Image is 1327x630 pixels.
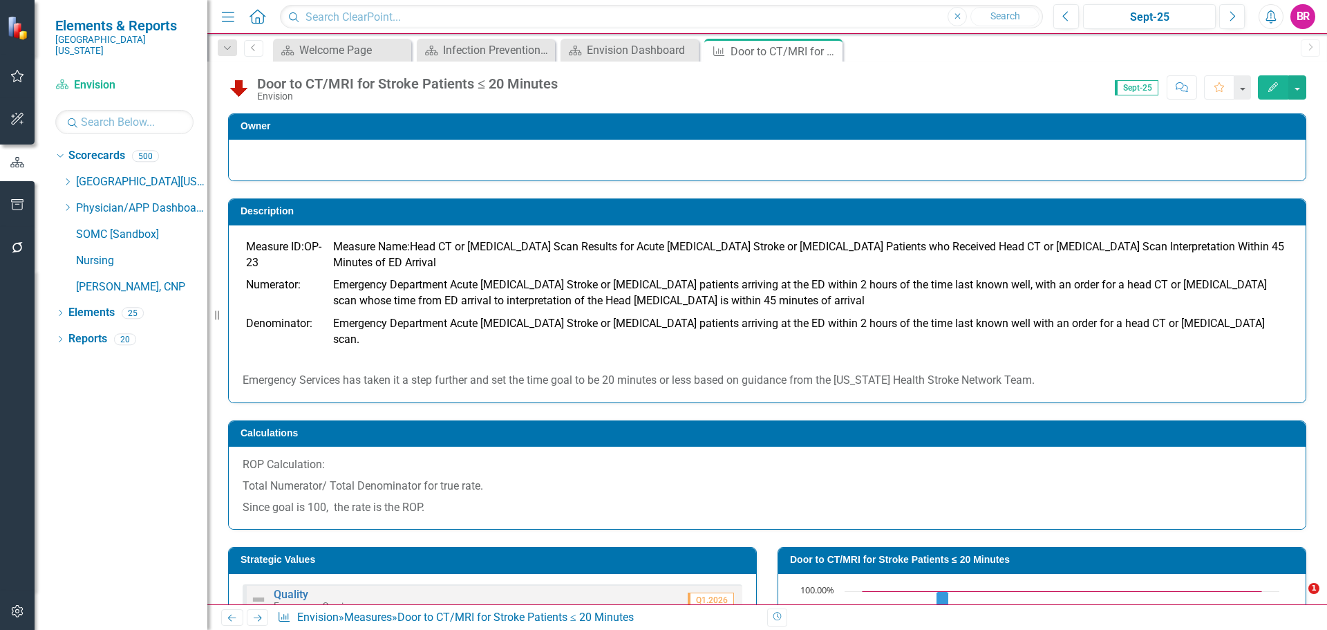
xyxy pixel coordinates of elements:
p: ROP Calculation: [243,457,1292,476]
img: Below Plan [228,77,250,99]
h3: Description [241,206,1299,216]
a: Envision [55,77,194,93]
input: Search ClearPoint... [280,5,1043,29]
span: Measure ID [246,240,301,253]
button: Sept-25 [1083,4,1216,29]
a: Infection Prevention Welcome Page [420,41,552,59]
text: 100.00% [800,584,834,596]
p: Since goal is 100, the rate is the ROP. [243,497,1292,516]
p: Total Numerator/ Total Denominator for true rate. [243,476,1292,497]
input: Search Below... [55,110,194,134]
span: Numerator: [246,278,301,291]
a: Scorecards [68,148,125,164]
span: Elements & Reports [55,17,194,34]
a: Elements [68,305,115,321]
a: SOMC [Sandbox] [76,227,207,243]
div: Envision [257,91,558,102]
span: Sept-25 [1115,80,1158,95]
h3: Owner [241,121,1299,131]
div: Door to CT/MRI for Stroke Patients ≤ 20 Minutes [397,611,634,624]
div: 500 [132,150,159,162]
div: Sept-25 [1088,9,1211,26]
div: » » [277,610,757,626]
p: Emergency Services has taken it a step further and set the time goal to be 20 minutes or less bas... [243,370,1292,389]
div: Welcome Page [299,41,408,59]
small: Emergency Services [274,600,358,611]
div: 25 [122,307,144,319]
a: Reports [68,331,107,347]
a: [GEOGRAPHIC_DATA][US_STATE] [76,174,207,190]
span: Q1.2026 [688,593,734,608]
div: Door to CT/MRI for Stroke Patients ≤ 20 Minutes [731,43,839,60]
img: ClearPoint Strategy [7,16,31,40]
h3: Door to CT/MRI for Stroke Patients ≤ 20 Minutes [790,555,1299,565]
iframe: Intercom live chat [1280,583,1313,616]
a: Physician/APP Dashboards [76,201,207,216]
div: Door to CT/MRI for Stroke Patients ≤ 20 Minutes [257,76,558,91]
span: Denominator: [246,317,312,330]
div: Infection Prevention Welcome Page [443,41,552,59]
a: Envision [297,611,339,624]
a: Nursing [76,253,207,269]
a: Envision Dashboard [564,41,695,59]
span: : [301,240,304,253]
span: Emergency Department Acute [MEDICAL_DATA] Stroke or [MEDICAL_DATA] patients arriving at the ED wi... [333,317,1265,346]
div: Envision Dashboard [587,41,695,59]
span: OP-23 [246,240,321,269]
small: [GEOGRAPHIC_DATA][US_STATE] [55,34,194,57]
span: Head CT or [MEDICAL_DATA] Scan Results for Acute [MEDICAL_DATA] Stroke or [MEDICAL_DATA] Patients... [333,240,1284,269]
a: [PERSON_NAME], CNP [76,279,207,295]
a: Quality [274,588,308,601]
button: Search [970,7,1039,26]
h3: Calculations [241,428,1299,438]
span: Measure Name [333,240,407,253]
span: : [407,240,410,253]
g: Goal, series 4 of 4. Line with 12 data points. [860,589,1264,594]
button: BR [1290,4,1315,29]
h3: Strategic Values [241,555,749,565]
span: Search [990,10,1020,21]
span: Emergency Department Acute [MEDICAL_DATA] Stroke or [MEDICAL_DATA] patients arriving at the ED wi... [333,278,1267,307]
img: Not Defined [250,591,267,608]
a: Welcome Page [276,41,408,59]
span: 1 [1308,583,1319,594]
a: Measures [344,611,392,624]
div: 20 [114,333,136,345]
